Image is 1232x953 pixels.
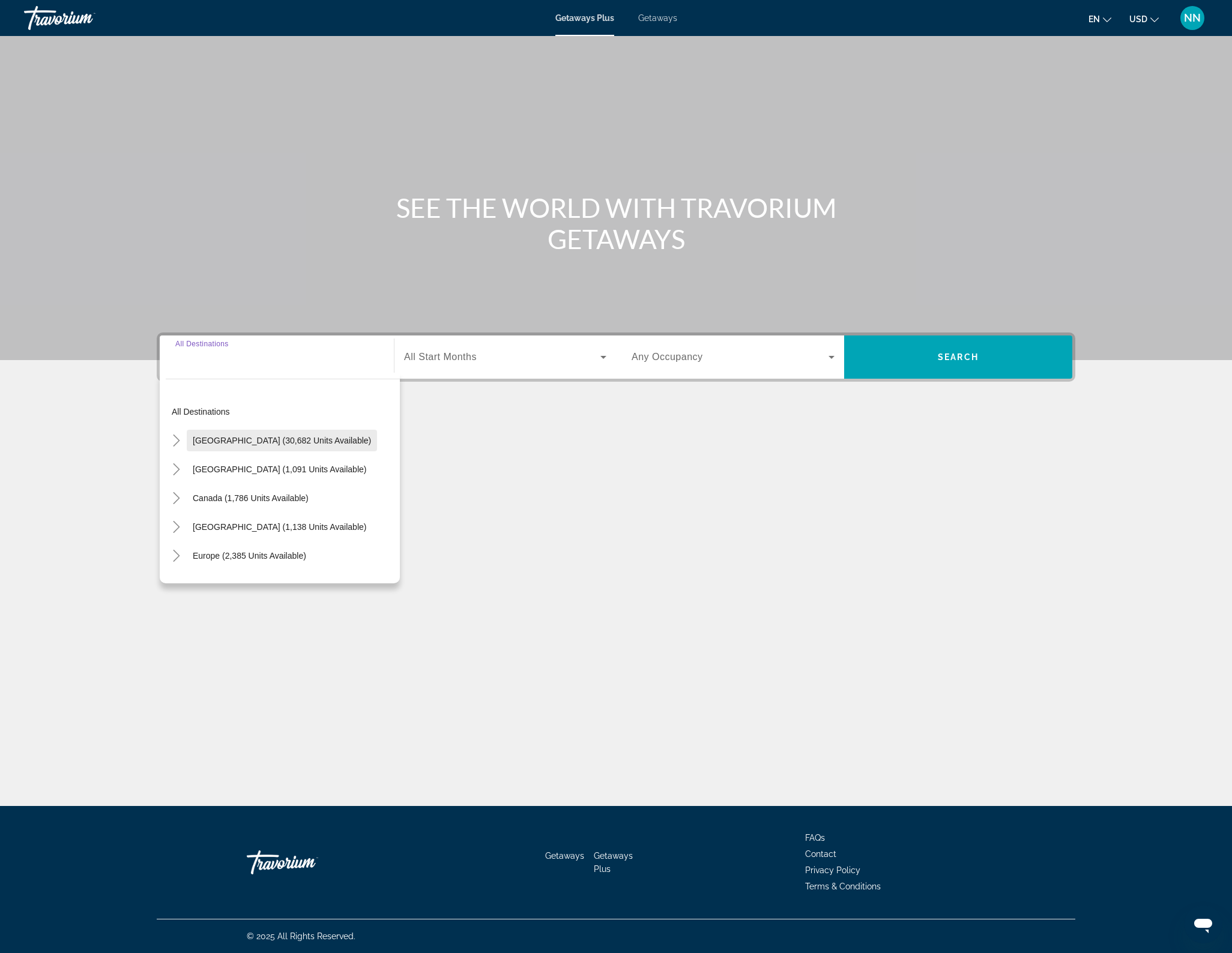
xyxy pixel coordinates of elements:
[193,551,306,561] span: Europe (2,385 units available)
[1184,905,1222,943] iframe: Button to launch messaging window
[805,833,825,843] a: FAQs
[193,493,309,503] span: Canada (1,786 units available)
[805,849,836,859] a: Contact
[844,335,1072,379] button: Search
[166,459,187,480] button: Toggle Mexico (1,091 units available)
[1184,12,1201,24] span: NN
[638,13,677,23] a: Getaways
[166,574,187,595] button: Toggle Australia (182 units available)
[632,352,703,362] span: Any Occupancy
[193,464,366,474] span: [GEOGRAPHIC_DATA] (1,091 units available)
[193,522,366,532] span: [GEOGRAPHIC_DATA] (1,138 units available)
[404,352,477,362] span: All Start Months
[166,546,187,567] button: Toggle Europe (2,385 units available)
[247,931,355,941] span: © 2025 All Rights Reserved.
[187,574,366,595] button: [GEOGRAPHIC_DATA] (182 units available)
[1089,10,1111,28] button: Change language
[805,865,860,875] a: Privacy Policy
[805,882,881,891] a: Terms & Conditions
[166,517,187,538] button: Toggle Caribbean & Atlantic Islands (1,138 units available)
[938,352,979,362] span: Search
[160,335,1072,379] div: Search widget
[594,851,633,874] a: Getaways Plus
[166,401,400,422] button: All destinations
[175,340,229,347] span: All Destinations
[24,2,144,34] a: Travorium
[187,458,372,480] button: [GEOGRAPHIC_DATA] (1,091 units available)
[172,407,230,416] span: All destinations
[187,487,315,509] button: Canada (1,786 units available)
[166,430,187,451] button: Toggle United States (30,682 units available)
[193,436,371,445] span: [GEOGRAPHIC_DATA] (30,682 units available)
[555,13,614,23] a: Getaways Plus
[545,851,584,861] a: Getaways
[1177,5,1208,31] button: User Menu
[1129,10,1159,28] button: Change currency
[187,430,377,451] button: [GEOGRAPHIC_DATA] (30,682 units available)
[187,516,372,538] button: [GEOGRAPHIC_DATA] (1,138 units available)
[166,488,187,509] button: Toggle Canada (1,786 units available)
[247,844,367,880] a: Travorium
[391,192,841,254] h1: SEE THE WORLD WITH TRAVORIUM GETAWAYS
[1129,14,1147,24] span: USD
[187,545,312,567] button: Europe (2,385 units available)
[1089,14,1100,24] span: en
